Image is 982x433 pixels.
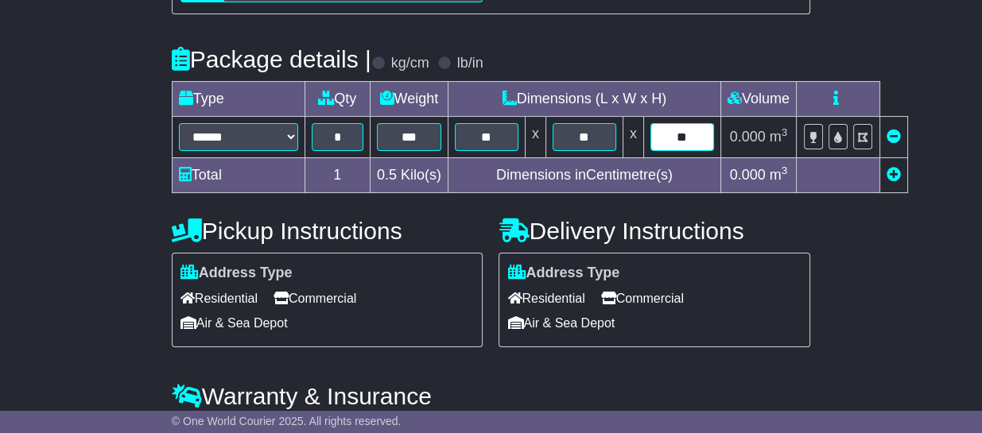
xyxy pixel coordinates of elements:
label: Address Type [507,265,619,282]
span: Commercial [601,286,684,311]
td: x [623,116,643,157]
td: Total [172,157,305,192]
a: Remove this item [887,129,901,145]
span: 0.000 [730,129,766,145]
sup: 3 [782,126,788,138]
td: Volume [720,81,796,116]
td: Weight [370,81,448,116]
h4: Warranty & Insurance [172,383,810,409]
td: Dimensions in Centimetre(s) [448,157,720,192]
span: © One World Courier 2025. All rights reserved. [172,415,402,427]
td: Kilo(s) [370,157,448,192]
span: m [770,167,788,183]
span: Air & Sea Depot [180,311,288,335]
label: Address Type [180,265,293,282]
td: Dimensions (L x W x H) [448,81,720,116]
label: lb/in [457,55,483,72]
span: Commercial [274,286,356,311]
span: 0.5 [377,167,397,183]
h4: Pickup Instructions [172,218,483,244]
span: Residential [180,286,258,311]
a: Add new item [887,167,901,183]
span: 0.000 [730,167,766,183]
td: Qty [305,81,370,116]
span: Residential [507,286,584,311]
td: Type [172,81,305,116]
h4: Package details | [172,46,371,72]
td: x [525,116,545,157]
h4: Delivery Instructions [499,218,810,244]
span: m [770,129,788,145]
span: Air & Sea Depot [507,311,615,335]
sup: 3 [782,164,788,176]
td: 1 [305,157,370,192]
label: kg/cm [391,55,429,72]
